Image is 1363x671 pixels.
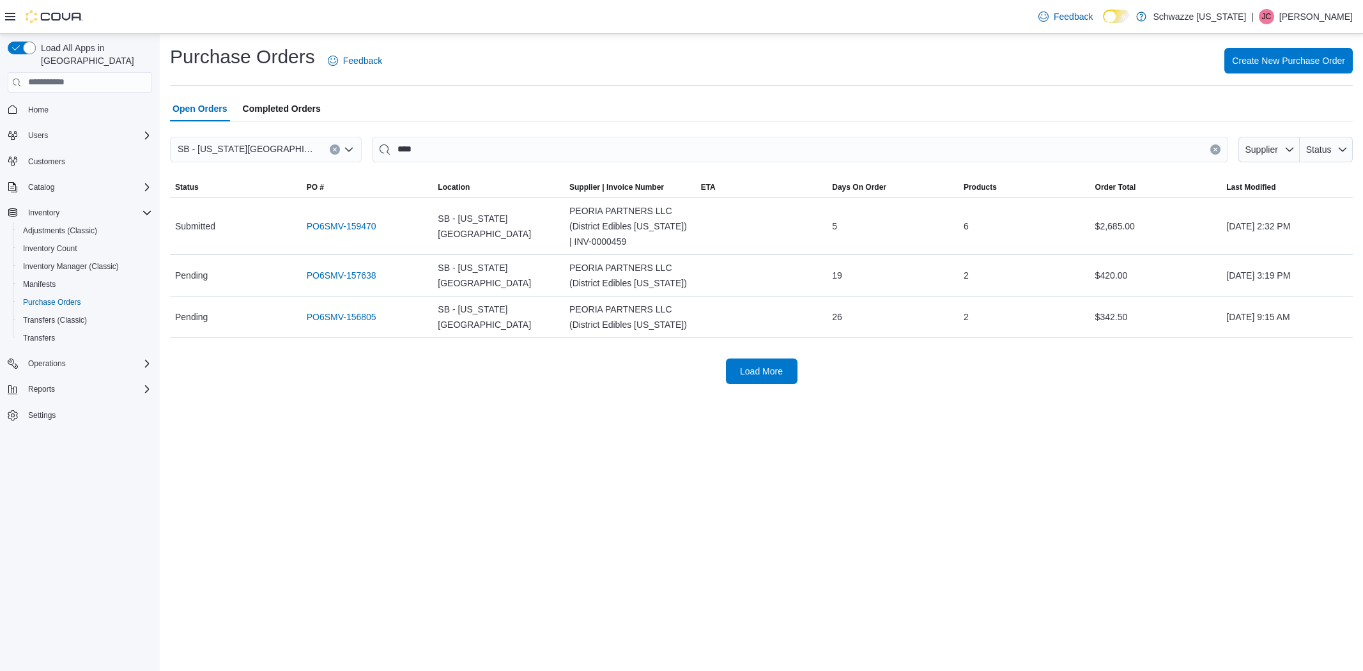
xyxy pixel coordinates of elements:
[726,359,797,384] button: Load More
[438,182,470,192] div: Location
[18,223,152,238] span: Adjustments (Classic)
[173,96,227,121] span: Open Orders
[1259,9,1274,24] div: Justin Cleer
[18,330,60,346] a: Transfers
[3,152,157,171] button: Customers
[1251,9,1254,24] p: |
[18,330,152,346] span: Transfers
[344,144,354,155] button: Open list of options
[1262,9,1272,24] span: JC
[18,295,86,310] a: Purchase Orders
[1090,213,1222,239] div: $2,685.00
[964,219,969,234] span: 6
[564,297,696,337] div: PEORIA PARTNERS LLC (District Edibles [US_STATE])
[438,302,559,332] span: SB - [US_STATE][GEOGRAPHIC_DATA]
[372,137,1228,162] input: This is a search bar. After typing your query, hit enter to filter the results lower in the page.
[1103,10,1130,23] input: Dark Mode
[28,130,48,141] span: Users
[343,54,382,67] span: Feedback
[433,177,564,197] button: Location
[1054,10,1093,23] span: Feedback
[23,333,55,343] span: Transfers
[18,223,102,238] a: Adjustments (Classic)
[23,153,152,169] span: Customers
[1090,263,1222,288] div: $420.00
[23,356,71,371] button: Operations
[1033,4,1098,29] a: Feedback
[23,243,77,254] span: Inventory Count
[23,315,87,325] span: Transfers (Classic)
[1238,137,1300,162] button: Supplier
[1095,182,1136,192] span: Order Total
[1090,177,1222,197] button: Order Total
[18,312,152,328] span: Transfers (Classic)
[1221,304,1353,330] div: [DATE] 9:15 AM
[1153,9,1246,24] p: Schwazze [US_STATE]
[1306,144,1332,155] span: Status
[832,182,886,192] span: Days On Order
[28,384,55,394] span: Reports
[23,102,54,118] a: Home
[23,154,70,169] a: Customers
[307,268,376,283] a: PO6SMV-157638
[564,198,696,254] div: PEORIA PARTNERS LLC (District Edibles [US_STATE]) | INV-0000459
[13,329,157,347] button: Transfers
[1221,213,1353,239] div: [DATE] 2:32 PM
[964,182,997,192] span: Products
[740,365,783,378] span: Load More
[13,240,157,258] button: Inventory Count
[696,177,828,197] button: ETA
[23,128,53,143] button: Users
[23,205,152,220] span: Inventory
[1300,137,1353,162] button: Status
[23,102,152,118] span: Home
[323,48,387,73] a: Feedback
[13,258,157,275] button: Inventory Manager (Classic)
[175,309,208,325] span: Pending
[23,180,59,195] button: Catalog
[178,141,317,157] span: SB - [US_STATE][GEOGRAPHIC_DATA]
[18,295,152,310] span: Purchase Orders
[170,177,302,197] button: Status
[3,355,157,373] button: Operations
[307,182,324,192] span: PO #
[564,177,696,197] button: Supplier | Invoice Number
[307,219,376,234] a: PO6SMV-159470
[18,259,124,274] a: Inventory Manager (Classic)
[1226,182,1275,192] span: Last Modified
[1221,263,1353,288] div: [DATE] 3:19 PM
[564,255,696,296] div: PEORIA PARTNERS LLC (District Edibles [US_STATE])
[3,204,157,222] button: Inventory
[3,178,157,196] button: Catalog
[23,408,61,423] a: Settings
[23,356,152,371] span: Operations
[964,309,969,325] span: 2
[1232,54,1345,67] span: Create New Purchase Order
[1103,23,1104,24] span: Dark Mode
[23,279,56,289] span: Manifests
[832,219,837,234] span: 5
[18,277,152,292] span: Manifests
[26,10,83,23] img: Cova
[1279,9,1353,24] p: [PERSON_NAME]
[701,182,716,192] span: ETA
[18,259,152,274] span: Inventory Manager (Classic)
[243,96,321,121] span: Completed Orders
[1210,144,1221,155] button: Clear input
[36,42,152,67] span: Load All Apps in [GEOGRAPHIC_DATA]
[28,157,65,167] span: Customers
[23,297,81,307] span: Purchase Orders
[23,261,119,272] span: Inventory Manager (Classic)
[827,177,959,197] button: Days On Order
[832,309,842,325] span: 26
[302,177,433,197] button: PO #
[18,277,61,292] a: Manifests
[18,241,82,256] a: Inventory Count
[28,410,56,420] span: Settings
[964,268,969,283] span: 2
[175,182,199,192] span: Status
[438,211,559,242] span: SB - [US_STATE][GEOGRAPHIC_DATA]
[959,177,1090,197] button: Products
[438,260,559,291] span: SB - [US_STATE][GEOGRAPHIC_DATA]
